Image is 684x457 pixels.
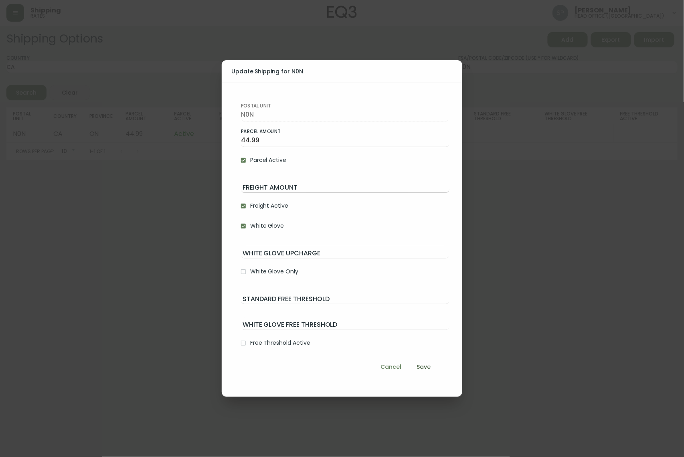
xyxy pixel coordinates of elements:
[250,156,286,164] span: Parcel Active
[377,360,405,374] button: Cancel
[380,362,401,372] span: Cancel
[250,339,310,347] span: Free Threshold Active
[411,360,437,374] button: Save
[250,267,298,276] span: White Glove Only
[250,202,288,210] span: Freight Active
[250,222,284,230] span: White Glove
[231,67,453,76] h2: Update Shipping for N0N
[414,362,433,372] span: Save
